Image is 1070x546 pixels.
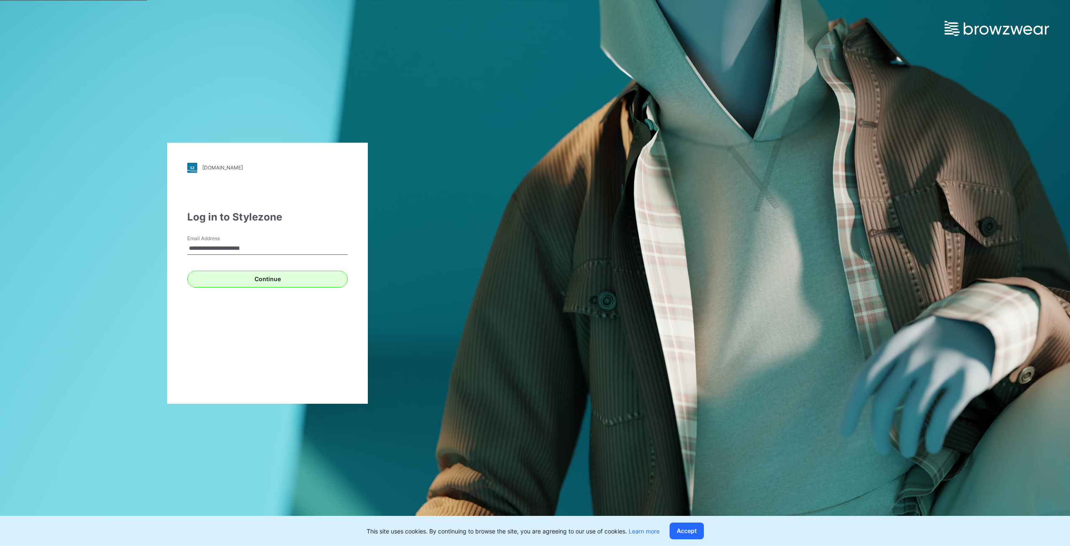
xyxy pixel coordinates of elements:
[187,210,348,225] div: Log in to Stylezone
[367,527,660,536] p: This site uses cookies. By continuing to browse the site, you are agreeing to our use of cookies.
[187,163,197,173] img: stylezone-logo.562084cfcfab977791bfbf7441f1a819.svg
[187,271,348,287] button: Continue
[629,528,660,535] a: Learn more
[187,163,348,173] a: [DOMAIN_NAME]
[945,21,1049,36] img: browzwear-logo.e42bd6dac1945053ebaf764b6aa21510.svg
[187,235,246,242] label: Email Address
[670,523,704,539] button: Accept
[202,164,243,171] div: [DOMAIN_NAME]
